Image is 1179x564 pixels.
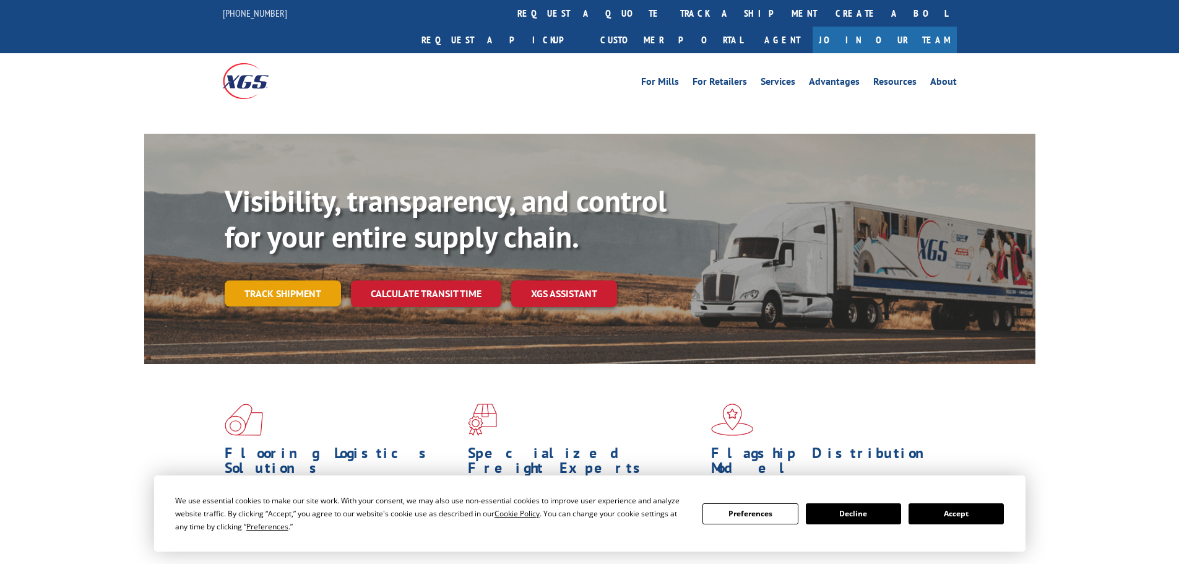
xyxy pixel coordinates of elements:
[154,475,1026,552] div: Cookie Consent Prompt
[468,404,497,436] img: xgs-icon-focused-on-flooring-red
[711,446,945,482] h1: Flagship Distribution Model
[761,77,795,90] a: Services
[468,446,702,482] h1: Specialized Freight Experts
[591,27,752,53] a: Customer Portal
[412,27,591,53] a: Request a pickup
[873,77,917,90] a: Resources
[806,503,901,524] button: Decline
[511,280,617,307] a: XGS ASSISTANT
[351,280,501,307] a: Calculate transit time
[223,7,287,19] a: [PHONE_NUMBER]
[909,503,1004,524] button: Accept
[225,446,459,482] h1: Flooring Logistics Solutions
[225,404,263,436] img: xgs-icon-total-supply-chain-intelligence-red
[225,280,341,306] a: Track shipment
[711,404,754,436] img: xgs-icon-flagship-distribution-model-red
[813,27,957,53] a: Join Our Team
[225,181,667,256] b: Visibility, transparency, and control for your entire supply chain.
[494,508,540,519] span: Cookie Policy
[702,503,798,524] button: Preferences
[641,77,679,90] a: For Mills
[175,494,688,533] div: We use essential cookies to make our site work. With your consent, we may also use non-essential ...
[693,77,747,90] a: For Retailers
[930,77,957,90] a: About
[752,27,813,53] a: Agent
[809,77,860,90] a: Advantages
[246,521,288,532] span: Preferences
